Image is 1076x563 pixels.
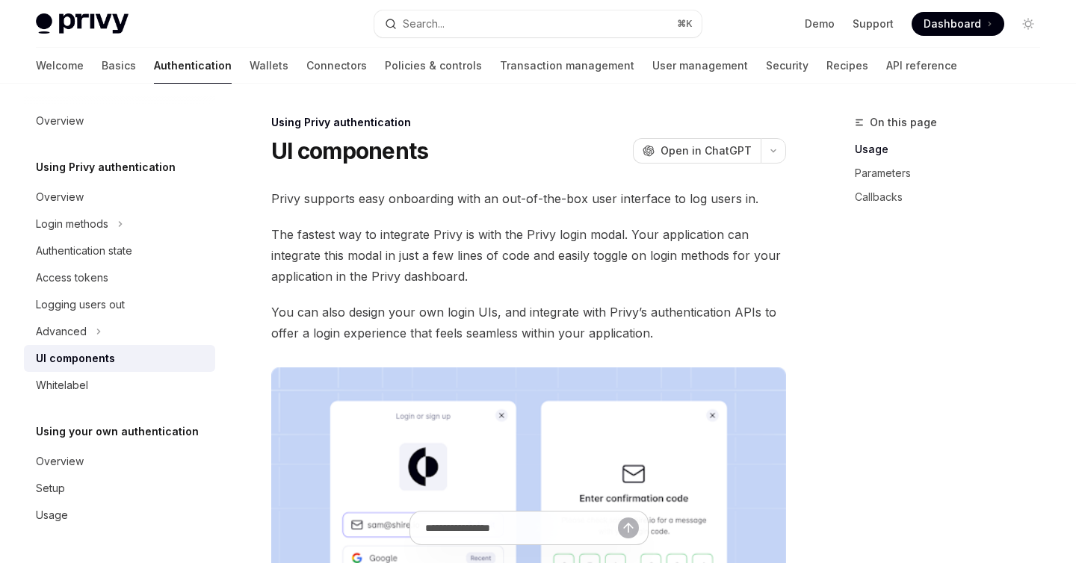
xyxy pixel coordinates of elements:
a: Parameters [855,161,1052,185]
span: Privy supports easy onboarding with an out-of-the-box user interface to log users in. [271,188,786,209]
a: Dashboard [912,12,1004,36]
a: Support [853,16,894,31]
div: Advanced [36,323,87,340]
a: Overview [24,184,215,211]
a: Welcome [36,48,84,84]
span: On this page [870,113,937,131]
h5: Using your own authentication [36,423,199,441]
button: Open in ChatGPT [633,138,761,164]
a: Logging users out [24,291,215,318]
span: The fastest way to integrate Privy is with the Privy login modal. Your application can integrate ... [271,224,786,287]
div: Usage [36,506,68,524]
input: Ask a question... [425,511,618,544]
a: Transaction management [500,48,634,84]
div: Search... [403,15,445,33]
div: Whitelabel [36,376,88,394]
a: Callbacks [855,185,1052,209]
a: Recipes [826,48,868,84]
div: Login methods [36,215,108,233]
a: Setup [24,475,215,502]
div: Setup [36,479,65,497]
button: Login methods [24,211,215,237]
span: You can also design your own login UIs, and integrate with Privy’s authentication APIs to offer a... [271,302,786,343]
a: Policies & controls [385,48,482,84]
a: Demo [805,16,835,31]
button: Toggle dark mode [1016,12,1040,36]
h1: UI components [271,137,428,164]
div: Using Privy authentication [271,115,786,130]
a: Basics [102,48,136,84]
a: API reference [886,48,957,84]
button: Send message [618,517,639,538]
div: Logging users out [36,296,125,314]
a: Overview [24,448,215,475]
div: Overview [36,112,84,130]
a: Usage [24,502,215,529]
a: Wallets [250,48,288,84]
a: Security [766,48,808,84]
h5: Using Privy authentication [36,158,176,176]
button: Advanced [24,318,215,345]
a: User management [652,48,748,84]
a: Overview [24,108,215,134]
a: Authentication [154,48,232,84]
span: Open in ChatGPT [661,143,752,158]
div: Authentication state [36,242,132,260]
button: Search...⌘K [374,10,701,37]
img: light logo [36,13,129,34]
div: UI components [36,349,115,367]
a: Usage [855,137,1052,161]
a: Whitelabel [24,372,215,399]
div: Access tokens [36,269,108,287]
a: Access tokens [24,264,215,291]
div: Overview [36,452,84,470]
div: Overview [36,188,84,206]
span: ⌘ K [677,18,693,30]
span: Dashboard [924,16,981,31]
a: UI components [24,345,215,372]
a: Connectors [306,48,367,84]
a: Authentication state [24,237,215,264]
